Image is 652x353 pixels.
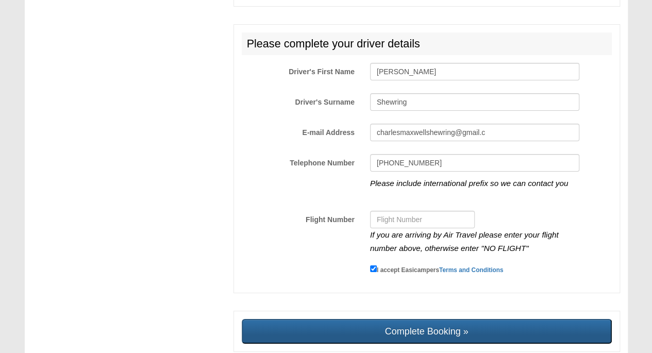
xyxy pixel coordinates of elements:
small: I accept Easicampers [377,266,504,274]
i: Please include international prefix so we can contact you [370,179,568,188]
label: Driver's Surname [234,93,362,107]
input: I accept EasicampersTerms and Conditions [370,265,377,272]
label: Driver's First Name [234,63,362,77]
label: Telephone Number [234,154,362,168]
input: Driver's First Name [370,63,579,80]
input: Flight Number [370,211,475,228]
label: Flight Number [234,211,362,225]
label: E-mail Address [234,124,362,138]
a: Terms and Conditions [439,266,504,274]
i: If you are arriving by Air Travel please enter your flight number above, otherwise enter "NO FLIGHT" [370,230,559,253]
h2: Please complete your driver details [242,32,612,55]
input: Complete Booking » [242,319,612,344]
input: E-mail Address [370,124,579,141]
input: Driver's Surname [370,93,579,111]
input: Telephone Number [370,154,579,172]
